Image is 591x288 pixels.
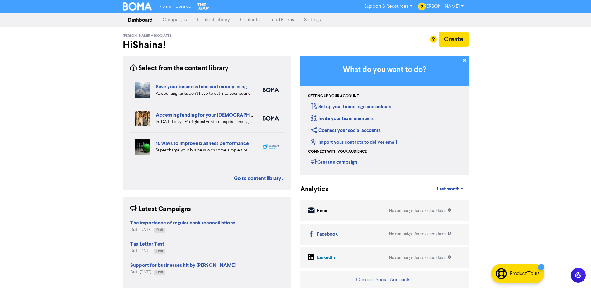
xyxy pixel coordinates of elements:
[156,147,253,154] div: Supercharge your business with some simple tips. Eliminate distractions & bad customers, get a pl...
[130,241,164,247] strong: Tax Letter Test
[130,242,164,247] a: Tax Letter Test
[159,5,191,9] span: Premium Libraries:
[311,139,397,145] a: Import your contacts to deliver email
[317,254,335,262] div: LinkedIn
[317,231,338,238] div: Facebook
[300,185,321,194] div: Analytics
[130,64,228,73] div: Select from the content library
[263,144,279,149] img: spotlight
[158,14,192,26] a: Campaigns
[263,116,279,121] img: boma
[432,183,468,195] a: Last month
[310,65,459,74] h3: What do you want to do?
[156,119,253,125] div: In 2024 only 2% of global venture capital funding went to female-only founding teams. We highligh...
[311,116,374,122] a: Invite your team members
[299,14,326,26] a: Settings
[196,2,210,11] img: The Gap
[389,255,451,261] div: No campaigns for selected dates
[156,271,163,274] span: Draft
[356,276,413,284] button: Connect Social Accounts >
[130,269,236,275] div: Draft [DATE]
[311,157,357,166] div: Create a campaign
[192,14,235,26] a: Content Library
[130,263,236,268] a: Support for businesses hit by [PERSON_NAME]
[123,2,152,11] img: BOMA Logo
[389,208,451,214] div: No campaigns for selected dates
[156,84,287,90] a: Save your business time and money using cloud accounting
[235,14,265,26] a: Contacts
[560,258,591,288] iframe: Chat Widget
[308,94,359,99] div: Setting up your account
[311,127,381,133] a: Connect your social accounts
[439,32,469,47] button: Create
[311,104,391,110] a: Set up your brand logo and colours
[156,90,253,97] div: Accounting tasks don’t have to eat into your business time. With the right cloud accounting softw...
[130,221,235,226] a: The importance of regular bank reconciliations
[265,14,299,26] a: Lead Forms
[156,112,308,118] a: Accessing funding for your [DEMOGRAPHIC_DATA]-led businesses
[130,248,165,254] div: Draft [DATE]
[156,250,163,253] span: Draft
[317,208,329,215] div: Email
[123,39,291,51] h2: Hi Shaina !
[308,149,367,155] div: Connect with your audience
[130,262,236,268] strong: Support for businesses hit by [PERSON_NAME]
[130,204,191,214] div: Latest Campaigns
[263,88,279,92] img: boma_accounting
[359,2,417,12] a: Support & Resources
[156,140,249,146] a: 10 ways to improve business performance
[123,14,158,26] a: Dashboard
[234,175,284,182] a: Go to content library >
[130,220,235,226] strong: The importance of regular bank reconciliations
[389,231,451,237] div: No campaigns for selected dates
[130,227,235,233] div: Draft [DATE]
[123,34,172,38] span: [PERSON_NAME] Associates
[417,2,468,12] a: [PERSON_NAME]
[437,186,460,192] span: Last month
[300,56,469,175] div: Getting Started in BOMA
[156,228,163,232] span: Draft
